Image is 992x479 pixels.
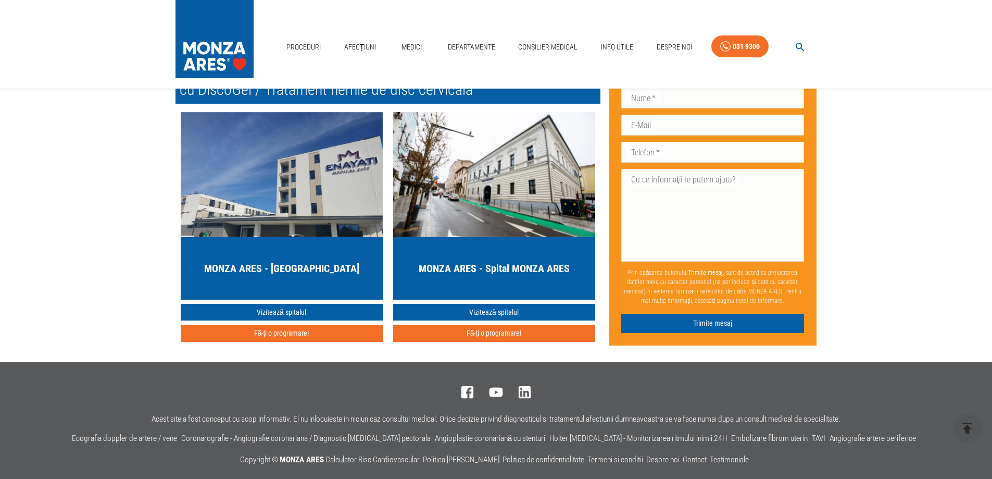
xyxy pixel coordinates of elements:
a: 031 9300 [711,35,769,58]
a: MONZA ARES - Spital MONZA ARES [393,112,595,300]
a: Termeni si conditii [587,455,643,464]
a: Contact [683,455,707,464]
a: Info Utile [597,36,637,58]
a: Testimoniale [710,455,749,464]
a: Ecografia doppler de artere / vene [72,434,177,443]
p: Prin apăsarea butonului , sunt de acord cu prelucrarea datelor mele cu caracter personal (ce pot ... [621,264,805,310]
a: Afecțiuni [340,36,381,58]
a: Angiografie artere periferice [830,434,916,443]
p: Copyright © [240,453,752,467]
a: MONZA ARES - [GEOGRAPHIC_DATA] [181,112,383,300]
a: Medici [395,36,429,58]
a: Embolizare fibrom uterin [731,434,808,443]
a: Vizitează spitalul [181,304,383,321]
button: Fă-ți o programare! [393,325,595,342]
a: Vizitează spitalul [393,304,595,321]
a: TAVI [812,434,825,443]
a: Politica [PERSON_NAME] [423,455,499,464]
button: Fă-ți o programare! [181,325,383,342]
a: Despre Noi [652,36,696,58]
a: Proceduri [282,36,325,58]
a: Departamente [444,36,499,58]
span: MONZA ARES [280,455,324,464]
div: 031 9300 [733,40,760,53]
h5: MONZA ARES - [GEOGRAPHIC_DATA] [204,261,359,276]
p: Acest site a fost conceput cu scop informativ. El nu inlocuieste in niciun caz consultul medical.... [152,415,840,424]
a: Consilier Medical [514,36,582,58]
a: Politica de confidentialitate [503,455,584,464]
a: Calculator Risc Cardiovascular [325,455,420,464]
button: delete [953,414,982,443]
button: Trimite mesaj [621,314,805,333]
b: Trimite mesaj [688,269,723,276]
img: MONZA ARES Cluj-Napoca [393,112,595,237]
a: Despre noi [646,455,680,464]
img: MONZA ARES Bucuresti [181,112,383,237]
a: Angioplastie coronariană cu stenturi [435,434,546,443]
a: Holter [MEDICAL_DATA] - Monitorizarea ritmului inimii 24H [549,434,727,443]
a: Coronarografie - Angiografie coronariana / Diagnostic [MEDICAL_DATA] pectorala [181,434,431,443]
h5: MONZA ARES - Spital MONZA ARES [419,261,570,276]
